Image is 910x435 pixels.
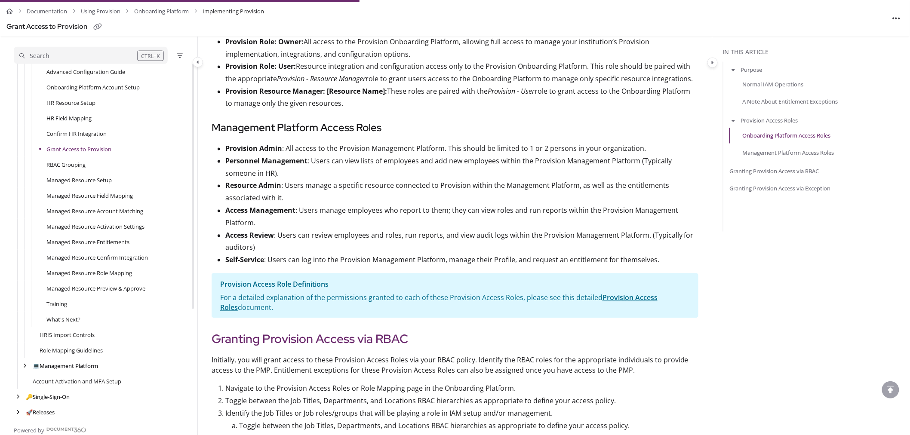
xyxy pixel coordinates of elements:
p: : Users manage employees who report to them; they can view roles and run reports within the Provi... [225,205,698,230]
button: arrow [730,116,738,126]
a: Documentation [27,5,67,18]
p: For a detailed explanation of the permissions granted to each of these Provision Access Roles, pl... [220,293,690,313]
a: Provision Access Roles [220,293,658,312]
a: Management Platform [33,361,98,370]
span: Implementing Provision [203,5,264,18]
em: Provision - User [488,87,535,96]
a: Managed Resource Setup [46,176,112,184]
a: Using Provision [81,5,120,18]
p: : All access to the Provision Management Platform. This should be limited to 1 or 2 persons in yo... [225,143,698,155]
div: arrow [14,393,22,401]
span: 🔑 [26,393,33,401]
a: Managed Resource Account Matching [46,207,143,215]
div: Search [30,51,49,61]
button: Article more options [890,11,904,25]
a: Home [6,5,13,18]
p: Initially, you will grant access to these Provision Access Roles via your RBAC policy. Identify t... [212,355,698,376]
strong: Access Review [225,231,274,240]
em: Provision - Resource Manager [277,74,366,84]
p: : Users can view lists of employees and add new employees within the Provision Management Platfor... [225,155,698,180]
strong: Resource Admin [225,181,281,190]
strong: Self-Service [225,255,264,265]
p: : Users can review employees and roles, run reports, and view audit logs within the Provision Man... [225,230,698,254]
a: Granting Provision Access via Exception [730,184,831,193]
div: arrow [14,408,22,417]
strong: Access Management [225,206,295,215]
div: arrow [21,362,29,370]
a: Managed Resource Activation Settings [46,222,144,231]
a: Confirm HR Integration [46,129,107,138]
a: Powered by Document360 - opens in a new tab [14,425,86,435]
strong: Provision Role: Owner: [225,37,304,46]
a: Onboarding Platform [134,5,189,18]
p: Navigate to the Provision Access Roles or Role Mapping page in the Onboarding Platform. [225,383,698,395]
a: Purpose [741,66,762,74]
a: Single-Sign-On [26,392,70,401]
strong: Personnel Management [225,156,307,166]
a: Training [46,300,67,308]
div: In this article [723,47,907,57]
a: HR Resource Setup [46,98,95,107]
button: Category toggle [193,57,203,67]
a: Managed Resource Field Mapping [46,191,133,200]
div: Grant Access to Provision [6,21,87,33]
p: : Users manage a specific resource connected to Provision within the Management Platform, as well... [225,180,698,205]
strong: Provision Role: User: [225,62,296,71]
a: Grant Access to Provision [46,145,111,153]
span: Powered by [14,426,44,435]
div: scroll to top [882,381,899,398]
h3: Management Platform Access Roles [212,120,698,136]
a: RBAC Grouping [46,160,86,169]
button: Filter [175,50,185,61]
a: What's Next? [46,315,80,324]
strong: Provision Resource Manager: [Resource Name]: [225,87,387,96]
div: CTRL+K [137,51,164,61]
a: Account Activation and MFA Setup [33,377,121,386]
a: Onboarding Platform Access Roles [743,131,831,140]
a: Releases [26,408,55,417]
a: Normal IAM Operations [743,80,804,89]
a: HR Field Mapping [46,114,92,123]
a: Provision Access Roles [741,116,798,125]
p: Identify the Job Titles or Job roles/groups that will be playing a role in IAM setup and/or manag... [225,407,698,420]
a: Managed Resource Confirm Integration [46,253,148,262]
button: Search [14,47,168,64]
a: Managed Resource Role Mapping [46,269,132,277]
button: Category toggle [707,58,718,68]
a: Role Mapping Guidelines [40,346,103,355]
p: Resource integration and configuration access only to the Provision Onboarding Platform. This rol... [225,61,698,86]
a: Management Platform Access Roles [743,148,834,157]
p: Toggle between the Job Titles, Departments, and Locations RBAC hierarchies as appropriate to defi... [225,395,698,407]
span: 💻 [33,362,40,370]
img: Document360 [46,428,86,433]
a: A Note About Entitlement Exceptions [743,98,838,106]
a: Managed Resource Preview & Approve [46,284,145,293]
a: HRIS Import Controls [40,331,95,339]
p: : Users can log into the Provision Management Platform, manage their Profile, and request an enti... [225,254,698,267]
p: All access to the Provision Onboarding Platform, allowing full access to manage your institution’... [225,36,698,61]
a: Onboarding Platform Account Setup [46,83,140,92]
p: These roles are paired with the role to grant access to the Onboarding Platform to manage only th... [225,86,698,110]
strong: Provision Admin [225,144,282,153]
p: Provision Access Role Definitions [220,279,690,291]
button: Copy link of [91,20,105,34]
button: arrow [730,65,738,75]
a: Granting Provision Access via RBAC [730,167,819,176]
h2: Granting Provision Access via RBAC [212,330,698,348]
span: 🚀 [26,408,33,416]
a: Managed Resource Entitlements [46,238,129,246]
a: Advanced Configuration Guide [46,67,125,76]
p: Toggle between the Job Titles, Departments, and Locations RBAC hierarchies as appropriate to defi... [239,420,698,432]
